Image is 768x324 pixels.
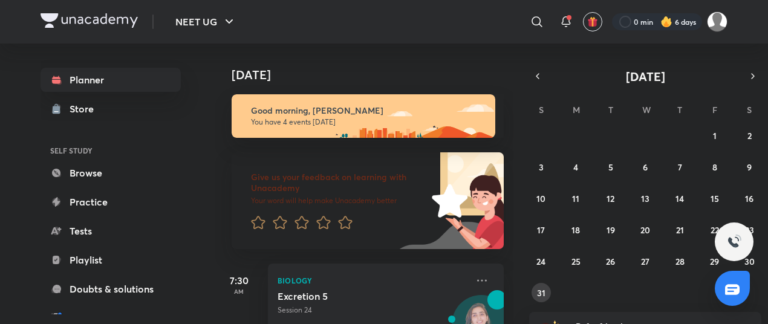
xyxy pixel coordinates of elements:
p: You have 4 events [DATE] [251,117,484,127]
button: August 29, 2025 [705,251,724,271]
button: August 18, 2025 [566,220,585,239]
button: August 27, 2025 [636,251,655,271]
abbr: August 1, 2025 [713,130,717,141]
abbr: August 26, 2025 [606,256,615,267]
img: avatar [587,16,598,27]
abbr: August 24, 2025 [536,256,545,267]
abbr: August 3, 2025 [539,161,544,173]
button: avatar [583,12,602,31]
abbr: August 4, 2025 [573,161,578,173]
button: August 20, 2025 [636,220,655,239]
abbr: August 21, 2025 [676,224,684,236]
button: August 11, 2025 [566,189,585,208]
a: Browse [41,161,181,185]
button: August 12, 2025 [601,189,620,208]
abbr: August 31, 2025 [537,287,545,299]
button: August 21, 2025 [670,220,689,239]
button: August 24, 2025 [532,251,551,271]
abbr: August 29, 2025 [710,256,719,267]
abbr: August 11, 2025 [572,193,579,204]
button: August 23, 2025 [740,220,759,239]
abbr: Tuesday [608,104,613,115]
abbr: Saturday [747,104,752,115]
h4: [DATE] [232,68,516,82]
p: Biology [278,273,467,288]
h6: Give us your feedback on learning with Unacademy [251,172,428,193]
abbr: Monday [573,104,580,115]
button: August 5, 2025 [601,157,620,177]
button: August 2, 2025 [740,126,759,145]
img: Shristi Raj [707,11,727,32]
abbr: August 17, 2025 [537,224,545,236]
abbr: August 28, 2025 [675,256,685,267]
a: Doubts & solutions [41,277,181,301]
abbr: August 14, 2025 [675,193,684,204]
abbr: Sunday [539,104,544,115]
h5: Excretion 5 [278,290,428,302]
button: August 1, 2025 [705,126,724,145]
abbr: August 5, 2025 [608,161,613,173]
button: August 6, 2025 [636,157,655,177]
p: Session 24 [278,305,467,316]
button: August 15, 2025 [705,189,724,208]
button: August 9, 2025 [740,157,759,177]
img: ttu [727,235,741,249]
abbr: August 8, 2025 [712,161,717,173]
abbr: August 15, 2025 [711,193,719,204]
button: August 31, 2025 [532,283,551,302]
div: Store [70,102,101,116]
button: August 17, 2025 [532,220,551,239]
button: August 7, 2025 [670,157,689,177]
h6: Good morning, [PERSON_NAME] [251,105,484,116]
abbr: August 16, 2025 [745,193,753,204]
abbr: August 13, 2025 [641,193,649,204]
img: morning [232,94,495,138]
h5: 7:30 [215,273,263,288]
abbr: August 23, 2025 [745,224,754,236]
button: August 14, 2025 [670,189,689,208]
a: Company Logo [41,13,138,31]
img: Company Logo [41,13,138,28]
a: Practice [41,190,181,214]
abbr: August 9, 2025 [747,161,752,173]
a: Playlist [41,248,181,272]
abbr: Thursday [677,104,682,115]
abbr: August 30, 2025 [744,256,755,267]
a: Store [41,97,181,121]
span: [DATE] [626,68,665,85]
abbr: August 27, 2025 [641,256,649,267]
img: feedback_image [391,152,504,249]
abbr: Friday [712,104,717,115]
button: August 16, 2025 [740,189,759,208]
abbr: August 10, 2025 [536,193,545,204]
p: Your word will help make Unacademy better [251,196,428,206]
img: streak [660,16,672,28]
abbr: August 7, 2025 [678,161,682,173]
button: August 19, 2025 [601,220,620,239]
a: Planner [41,68,181,92]
abbr: August 2, 2025 [747,130,752,141]
h6: SELF STUDY [41,140,181,161]
p: AM [215,288,263,295]
button: August 8, 2025 [705,157,724,177]
button: August 25, 2025 [566,251,585,271]
button: August 4, 2025 [566,157,585,177]
abbr: August 22, 2025 [711,224,719,236]
button: August 26, 2025 [601,251,620,271]
abbr: August 12, 2025 [607,193,614,204]
a: Tests [41,219,181,243]
abbr: August 20, 2025 [640,224,650,236]
button: August 13, 2025 [636,189,655,208]
button: August 22, 2025 [705,220,724,239]
button: August 3, 2025 [532,157,551,177]
abbr: August 19, 2025 [607,224,615,236]
button: [DATE] [546,68,744,85]
button: August 10, 2025 [532,189,551,208]
abbr: August 25, 2025 [571,256,581,267]
abbr: August 6, 2025 [643,161,648,173]
button: NEET UG [168,10,244,34]
button: August 30, 2025 [740,251,759,271]
button: August 28, 2025 [670,251,689,271]
abbr: Wednesday [642,104,651,115]
abbr: August 18, 2025 [571,224,580,236]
